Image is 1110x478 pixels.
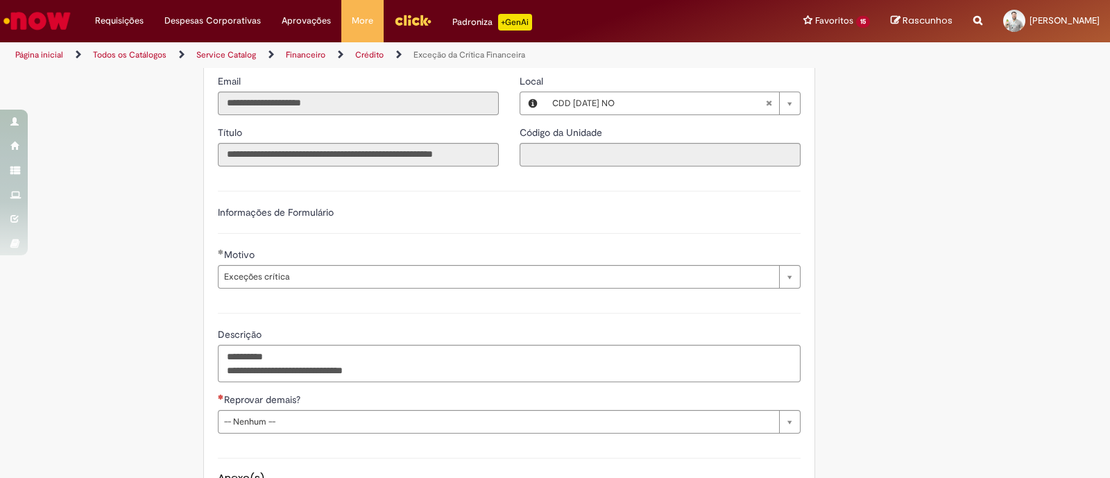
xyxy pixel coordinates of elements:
[394,10,432,31] img: click_logo_yellow_360x200.png
[218,126,245,139] span: Somente leitura - Título
[1030,15,1100,26] span: [PERSON_NAME]
[891,15,953,28] a: Rascunhos
[352,14,373,28] span: More
[224,248,257,261] span: Motivo
[95,14,144,28] span: Requisições
[218,206,334,219] label: Informações de Formulário
[758,92,779,114] abbr: Limpar campo Local
[520,75,546,87] span: Local
[218,74,244,88] label: Somente leitura - Email
[218,345,801,382] textarea: Descrição
[520,126,605,139] label: Somente leitura - Código da Unidade
[815,14,853,28] span: Favoritos
[856,16,870,28] span: 15
[282,14,331,28] span: Aprovações
[218,92,499,115] input: Email
[218,394,224,400] span: Necessários
[224,411,772,433] span: -- Nenhum --
[552,92,765,114] span: CDD [DATE] NO
[164,14,261,28] span: Despesas Corporativas
[520,126,605,139] span: Somente leitura - Código da Unidade
[218,249,224,255] span: Obrigatório Preenchido
[10,42,730,68] ul: Trilhas de página
[224,393,303,406] span: Reprovar demais?
[93,49,166,60] a: Todos os Catálogos
[218,328,264,341] span: Descrição
[286,49,325,60] a: Financeiro
[520,92,545,114] button: Local, Visualizar este registro CDD Natal NO
[545,92,800,114] a: CDD [DATE] NOLimpar campo Local
[498,14,532,31] p: +GenAi
[355,49,384,60] a: Crédito
[1,7,73,35] img: ServiceNow
[903,14,953,27] span: Rascunhos
[15,49,63,60] a: Página inicial
[218,75,244,87] span: Somente leitura - Email
[196,49,256,60] a: Service Catalog
[520,143,801,167] input: Código da Unidade
[218,126,245,139] label: Somente leitura - Título
[452,14,532,31] div: Padroniza
[218,143,499,167] input: Título
[224,266,772,288] span: Exceções crítica
[413,49,525,60] a: Exceção da Crítica Financeira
